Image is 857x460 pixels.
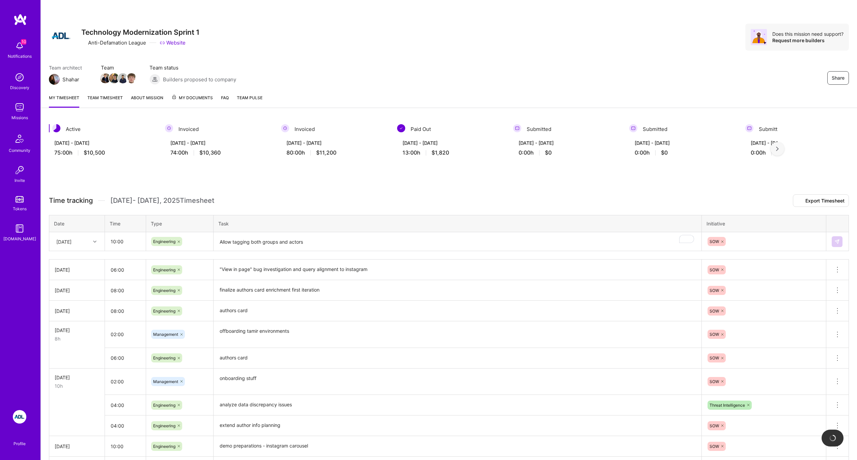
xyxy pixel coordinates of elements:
a: FAQ [221,94,229,108]
span: My Documents [171,94,213,102]
input: HH:MM [105,396,145,414]
span: $0 [545,149,552,156]
span: SOW [710,379,719,384]
div: Community [9,147,30,154]
div: 13:00 h [403,149,500,156]
textarea: extend author info planning [214,416,701,435]
img: Invoiced [281,124,289,132]
a: Website [160,39,186,46]
th: Type [146,215,214,232]
a: ADL: Technology Modernization Sprint 1 [11,410,28,424]
div: Submitted [513,124,621,134]
div: 0:00 h [519,149,616,156]
span: SOW [710,423,719,428]
div: 75:00 h [54,149,151,156]
a: Team Member Avatar [110,73,118,84]
a: Team Member Avatar [118,73,127,84]
span: SOW [710,444,719,449]
span: SOW [710,355,719,360]
span: Builders proposed to company [163,76,236,83]
input: HH:MM [105,261,145,279]
span: SOW [710,288,719,293]
div: [DATE] [55,266,99,273]
div: Submitted [629,124,737,134]
div: [DATE] [55,443,99,450]
div: 80:00 h [286,149,384,156]
div: Time [110,220,141,227]
div: Request more builders [772,37,844,44]
span: $0 [661,149,668,156]
input: HH:MM [105,437,145,455]
input: HH:MM [105,325,145,343]
div: [DOMAIN_NAME] [3,235,36,242]
span: [DATE] - [DATE] , 2025 Timesheet [110,196,214,205]
input: HH:MM [105,417,145,435]
img: Team Architect [49,74,60,85]
div: 74:00 h [170,149,268,156]
i: icon CompanyGray [81,40,87,46]
img: loading [829,434,836,442]
a: My Documents [171,94,213,108]
a: Team timesheet [87,94,123,108]
div: Invoiced [165,124,273,134]
span: Engineering [153,444,175,449]
span: SOW [710,239,719,244]
textarea: onboarding stuff [214,369,701,395]
textarea: finalize authors card enrichment first iteration [214,281,701,300]
h3: Technology Modernization Sprint 1 [81,28,199,36]
img: Invoiced [165,124,173,132]
span: $10,360 [199,149,221,156]
span: Engineering [153,308,175,314]
div: Initiative [707,220,821,227]
textarea: To enrich screen reader interactions, please activate Accessibility in Grammarly extension settings [214,233,701,251]
button: Export Timesheet [793,194,849,207]
div: Anti-Defamation League [81,39,146,46]
div: 0:00 h [751,149,848,156]
img: ADL: Technology Modernization Sprint 1 [13,410,26,424]
img: Team Member Avatar [100,73,110,83]
div: [DATE] - [DATE] [519,139,616,146]
span: Management [153,332,178,337]
div: [DATE] - [DATE] [170,139,268,146]
div: Notifications [8,53,32,60]
span: Engineering [153,267,175,272]
i: icon Download [797,199,803,204]
img: logo [13,13,27,26]
span: SOW [710,308,719,314]
i: icon Chevron [93,240,96,243]
img: Team Member Avatar [127,73,137,83]
input: HH:MM [105,302,145,320]
div: [DATE] [56,238,72,245]
img: discovery [13,71,26,84]
span: Threat Intelligence [710,403,745,408]
div: Does this mission need support? [772,31,844,37]
span: $10,500 [84,149,105,156]
input: HH:MM [105,373,145,390]
i: icon Mail [82,77,87,82]
div: [DATE] [55,287,99,294]
img: Builders proposed to company [149,74,160,85]
img: Active [52,124,60,132]
a: Team Pulse [237,94,262,108]
div: Profile [13,440,26,447]
div: Active [49,124,157,134]
div: null [832,236,843,247]
span: Engineering [153,403,175,408]
a: My timesheet [49,94,79,108]
div: Missions [11,114,28,121]
span: Time tracking [49,196,93,205]
div: Tokens [13,205,27,212]
div: [DATE] [55,374,99,381]
img: Team Member Avatar [109,73,119,83]
img: Invite [13,163,26,177]
span: Engineering [153,239,175,244]
img: Team Member Avatar [118,73,128,83]
img: right [776,146,779,151]
span: Engineering [153,288,175,293]
div: [DATE] [55,307,99,315]
img: Submitted [629,124,637,132]
span: Team architect [49,64,87,71]
img: Avatar [751,29,767,45]
span: SOW [710,332,719,337]
div: [DATE] - [DATE] [403,139,500,146]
